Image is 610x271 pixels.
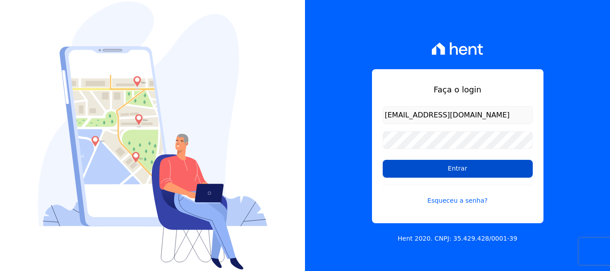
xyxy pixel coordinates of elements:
[383,160,533,178] input: Entrar
[398,234,518,243] p: Hent 2020. CNPJ: 35.429.428/0001-39
[383,185,533,205] a: Esqueceu a senha?
[383,83,533,96] h1: Faça o login
[38,1,267,270] img: Login
[383,106,533,124] input: Email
